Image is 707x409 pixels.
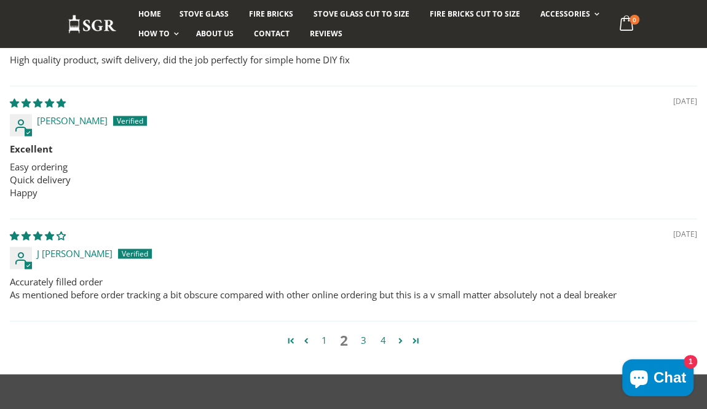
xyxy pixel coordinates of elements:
a: 0 [614,12,639,36]
a: Page 1 [299,333,314,347]
a: Page 3 [353,333,373,347]
a: Stove Glass [170,4,238,24]
a: Page 1 [314,333,334,347]
a: Page 1 [283,333,299,347]
span: Fire Bricks [249,9,293,19]
span: Fire Bricks Cut To Size [430,9,520,19]
span: Stove Glass [180,9,229,19]
span: Accessories [540,9,590,19]
span: J [PERSON_NAME] [37,247,113,259]
span: Reviews [310,28,342,39]
span: Contact [254,28,290,39]
span: How To [138,28,170,39]
span: Home [138,9,161,19]
a: Fire Bricks [240,4,302,24]
span: Stove Glass Cut To Size [314,9,409,19]
p: Accurately filled order As mentioned before order tracking a bit obscure compared with other onli... [10,275,697,301]
b: Excellent [10,142,697,155]
img: Stove Glass Replacement [68,14,117,34]
a: Stove Glass Cut To Size [304,4,418,24]
a: How To [129,24,185,44]
a: Page 3 [393,333,408,347]
span: 4 star review [10,229,66,241]
span: 5 star review [10,96,66,108]
a: About us [187,24,243,44]
inbox-online-store-chat: Shopify online store chat [618,359,697,399]
span: [DATE] [673,229,697,239]
span: About us [196,28,234,39]
a: Reviews [301,24,352,44]
span: [PERSON_NAME] [37,114,108,126]
a: Page 4 [373,333,393,347]
a: Home [129,4,170,24]
a: Contact [245,24,299,44]
p: Easy ordering Quick delivery Happy [10,160,697,199]
p: High quality product, swift delivery, did the job perfectly for simple home DIY fix [10,53,697,66]
a: Page 6 [408,333,424,347]
span: 0 [630,15,639,25]
span: [DATE] [673,96,697,106]
a: Accessories [531,4,606,24]
a: Fire Bricks Cut To Size [421,4,529,24]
